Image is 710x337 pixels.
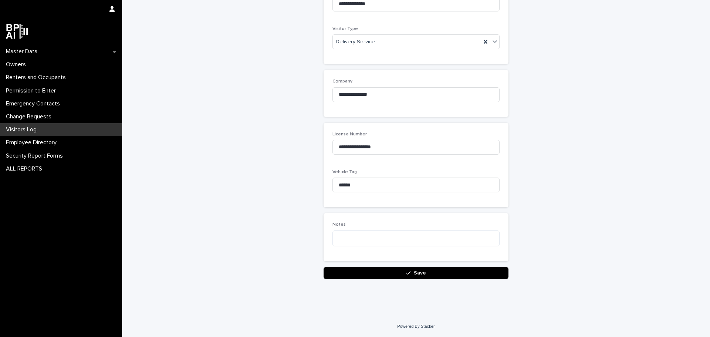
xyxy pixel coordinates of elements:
span: License Number [332,132,367,137]
span: Notes [332,222,346,227]
p: Employee Directory [3,139,62,146]
span: Company [332,79,352,84]
a: Powered By Stacker [397,324,435,328]
button: Save [324,267,508,279]
span: Vehicle Tag [332,170,357,174]
p: Visitors Log [3,126,43,133]
p: ALL REPORTS [3,165,48,172]
p: Renters and Occupants [3,74,72,81]
span: Save [414,270,426,276]
img: dwgmcNfxSF6WIOOXiGgu [6,24,28,39]
span: Delivery Service [336,38,375,46]
p: Security Report Forms [3,152,69,159]
p: Owners [3,61,32,68]
p: Permission to Enter [3,87,62,94]
span: Visitor Type [332,27,358,31]
p: Change Requests [3,113,57,120]
p: Emergency Contacts [3,100,66,107]
p: Master Data [3,48,43,55]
